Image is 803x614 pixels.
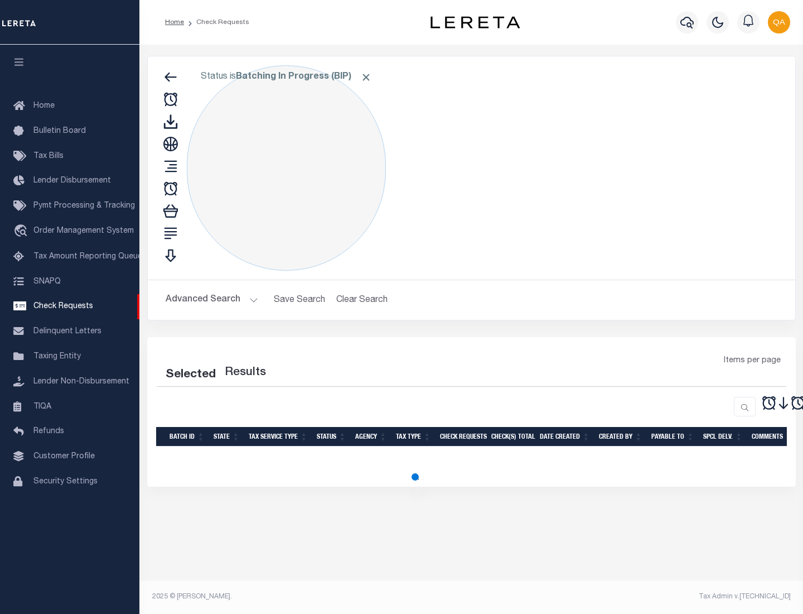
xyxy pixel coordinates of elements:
[33,277,61,285] span: SNAPQ
[724,355,781,367] span: Items per page
[166,366,216,384] div: Selected
[236,73,372,81] b: Batching In Progress (BIP)
[391,427,436,447] th: Tax Type
[33,303,93,310] span: Check Requests
[33,478,98,486] span: Security Settings
[747,427,797,447] th: Comments
[33,353,81,361] span: Taxing Entity
[13,224,31,239] i: travel_explore
[33,328,101,335] span: Delinquent Letters
[165,19,184,26] a: Home
[33,152,64,160] span: Tax Bills
[647,427,699,447] th: Payable To
[165,427,209,447] th: Batch Id
[33,227,134,235] span: Order Management System
[267,289,332,311] button: Save Search
[209,427,244,447] th: State
[33,102,55,110] span: Home
[33,177,111,185] span: Lender Disbursement
[351,427,391,447] th: Agency
[244,427,312,447] th: Tax Service Type
[430,16,520,28] img: logo-dark.svg
[699,427,747,447] th: Spcl Delv.
[487,427,535,447] th: Check(s) Total
[535,427,594,447] th: Date Created
[184,17,249,27] li: Check Requests
[187,65,386,271] div: Click to Edit
[768,11,790,33] img: svg+xml;base64,PHN2ZyB4bWxucz0iaHR0cDovL3d3dy53My5vcmcvMjAwMC9zdmciIHBvaW50ZXItZXZlbnRzPSJub25lIi...
[312,427,351,447] th: Status
[144,592,472,602] div: 2025 © [PERSON_NAME].
[33,428,64,435] span: Refunds
[33,253,142,261] span: Tax Amount Reporting Queue
[33,378,129,386] span: Lender Non-Disbursement
[33,402,51,410] span: TIQA
[332,289,393,311] button: Clear Search
[33,202,135,210] span: Pymt Processing & Tracking
[166,289,258,311] button: Advanced Search
[360,71,372,83] span: Click to Remove
[225,364,266,382] label: Results
[33,453,95,461] span: Customer Profile
[33,127,86,135] span: Bulletin Board
[480,592,791,602] div: Tax Admin v.[TECHNICAL_ID]
[594,427,647,447] th: Created By
[436,427,487,447] th: Check Requests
